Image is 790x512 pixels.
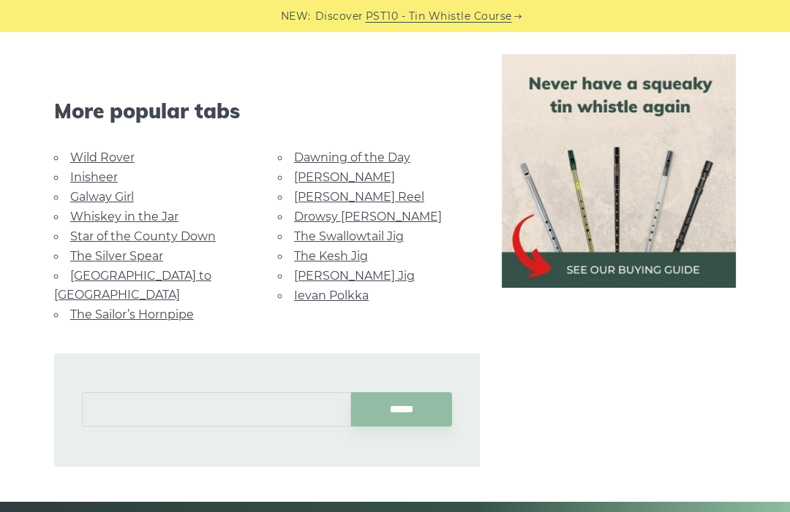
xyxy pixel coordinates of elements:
a: [GEOGRAPHIC_DATA] to [GEOGRAPHIC_DATA] [54,269,211,302]
a: [PERSON_NAME] [294,170,395,184]
img: tin whistle buying guide [502,54,736,288]
span: NEW: [281,8,311,25]
a: Whiskey in the Jar [70,210,178,223]
a: Dawning of the Day [294,150,410,164]
a: PST10 - Tin Whistle Course [366,8,512,25]
a: Drowsy [PERSON_NAME] [294,210,442,223]
a: Ievan Polkka [294,289,369,302]
a: Star of the County Down [70,229,216,243]
a: [PERSON_NAME] Jig [294,269,415,283]
a: The Silver Spear [70,249,163,263]
a: [PERSON_NAME] Reel [294,190,424,204]
a: Wild Rover [70,150,135,164]
a: Galway Girl [70,190,134,204]
a: The Swallowtail Jig [294,229,404,243]
a: Inisheer [70,170,118,184]
span: More popular tabs [54,99,481,123]
a: The Sailor’s Hornpipe [70,307,194,321]
span: Discover [315,8,364,25]
a: The Kesh Jig [294,249,368,263]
